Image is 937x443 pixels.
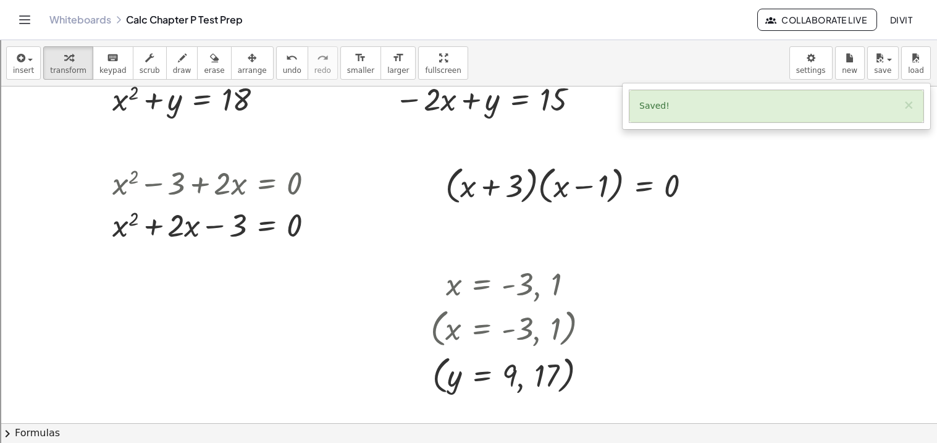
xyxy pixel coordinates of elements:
button: Toggle navigation [15,10,35,30]
span: Collaborate Live [768,14,867,25]
a: Whiteboards [49,14,111,26]
div: Home [5,5,258,16]
div: Sign out [5,84,932,95]
div: Sort New > Old [5,40,932,51]
button: Collaborate Live [757,9,877,31]
div: Delete [5,62,932,73]
button: Divit [880,9,922,31]
div: Sort A > Z [5,28,932,40]
span: Divit [889,14,912,25]
span: transform [50,66,86,75]
div: Options [5,73,932,84]
div: Saved! [629,90,923,122]
div: Move To ... [5,51,932,62]
button: × [903,99,914,112]
button: transform [43,46,93,80]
